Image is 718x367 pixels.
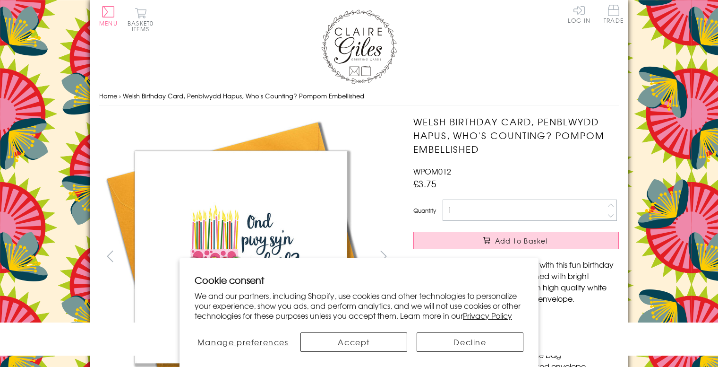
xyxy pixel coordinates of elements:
button: Manage preferences [195,332,291,352]
span: Menu [99,19,118,27]
button: Decline [417,332,523,352]
h1: Welsh Birthday Card, Penblwydd Hapus, Who's Counting? Pompom Embellished [413,115,619,156]
span: Welsh Birthday Card, Penblwydd Hapus, Who's Counting? Pompom Embellished [123,91,364,100]
span: 0 items [132,19,154,33]
p: We and our partners, including Shopify, use cookies and other technologies to personalize your ex... [195,291,523,320]
span: Trade [604,5,624,23]
button: next [373,245,394,267]
span: Add to Basket [495,236,549,245]
a: Home [99,91,117,100]
button: Menu [99,6,118,26]
span: › [119,91,121,100]
button: Accept [300,332,407,352]
span: £3.75 [413,177,436,190]
button: Add to Basket [413,232,619,249]
span: Manage preferences [197,336,289,348]
button: Basket0 items [128,8,154,32]
span: WPOM012 [413,166,451,177]
a: Log In [568,5,590,23]
nav: breadcrumbs [99,87,619,106]
a: Trade [604,5,624,25]
img: Claire Giles Greetings Cards [321,9,397,84]
a: Privacy Policy [463,310,512,321]
button: prev [99,245,120,267]
h2: Cookie consent [195,273,523,287]
label: Quantity [413,206,436,215]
